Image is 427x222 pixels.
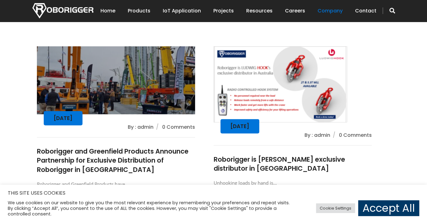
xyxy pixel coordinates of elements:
a: Roborigger is [PERSON_NAME] exclusive distributor in [GEOGRAPHIC_DATA] [214,155,345,173]
a: Products [128,1,150,21]
div: Roborigger and Greenfield Products have… [37,180,195,189]
div: We use cookies on our website to give you the most relevant experience by remembering your prefer... [8,200,296,217]
a: Company [318,1,343,21]
a: Projects [213,1,234,21]
img: Nortech [32,3,93,18]
h5: THIS SITE USES COOKIES [8,189,419,197]
a: Contact [355,1,376,21]
div: Unhooking loads by hand is… [214,178,372,187]
div: [DATE] [220,119,259,133]
a: Careers [285,1,305,21]
a: Resources [246,1,273,21]
a: Roborigger and Greenfield Products Announce Partnership for Exclusive Distribution of Roborigger ... [37,147,189,174]
li: By : admin [128,123,157,131]
a: Cookie Settings [316,203,355,213]
a: Home [100,1,115,21]
li: 0 Comments [339,131,372,139]
a: Accept All [358,200,419,216]
div: [DATE] [44,111,82,125]
li: 0 Comments [162,123,195,131]
li: By : admin [305,131,334,139]
a: IoT Application [163,1,201,21]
